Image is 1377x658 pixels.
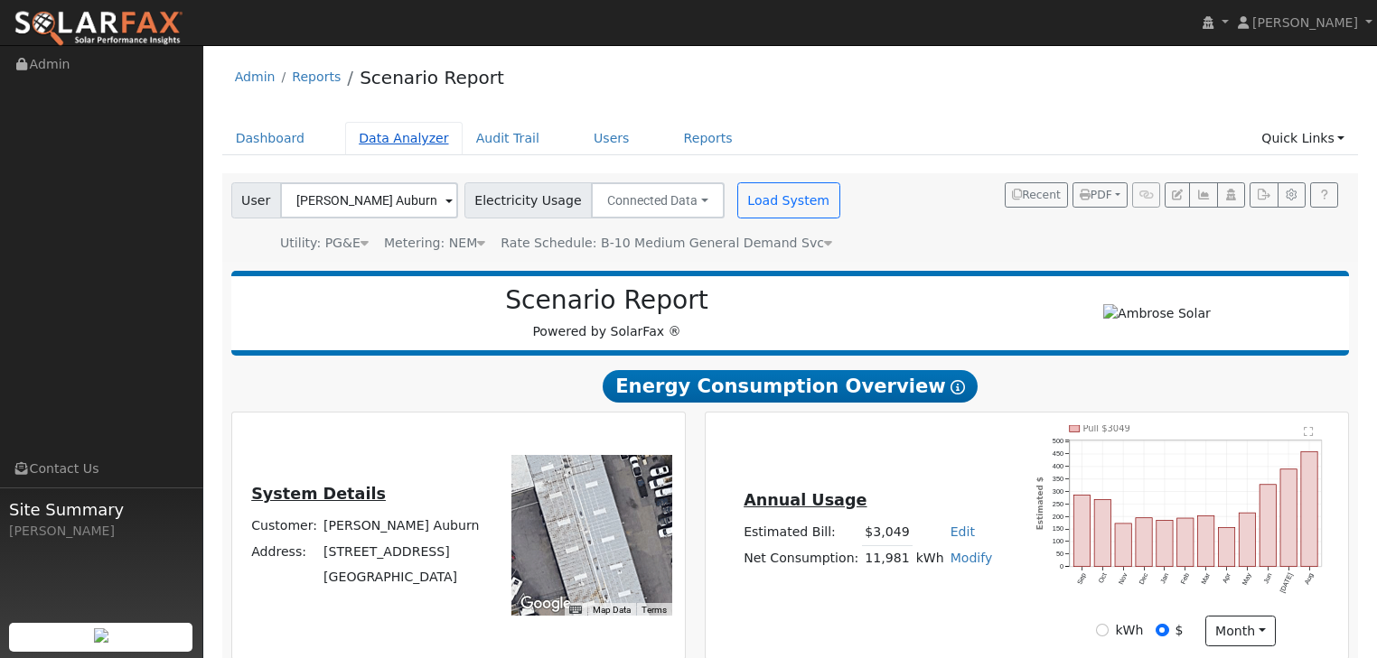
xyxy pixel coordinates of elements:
[9,522,193,541] div: [PERSON_NAME]
[280,182,458,218] input: Select a User
[1200,571,1213,586] text: Mar
[94,628,108,643] img: retrieve
[1073,182,1128,208] button: PDF
[1189,182,1217,208] button: Multi-Series Graph
[1096,624,1109,636] input: kWh
[464,182,592,218] span: Electricity Usage
[1053,538,1063,546] text: 100
[1198,516,1214,567] rect: onclick=""
[251,485,386,503] u: System Details
[1165,182,1190,208] button: Edit User
[516,592,576,616] a: Open this area in Google Maps (opens a new window)
[1177,518,1194,567] rect: onclick=""
[280,234,369,253] div: Utility: PG&E
[1080,189,1112,201] span: PDF
[463,122,553,155] a: Audit Trail
[741,545,862,571] td: Net Consumption:
[1260,485,1277,567] rect: onclick=""
[1116,524,1132,567] rect: onclick=""
[741,519,862,545] td: Estimated Bill:
[862,519,913,545] td: $3,049
[1053,513,1063,521] text: 200
[1310,182,1338,208] a: Help Link
[9,497,193,522] span: Site Summary
[642,605,667,615] a: Terms (opens in new tab)
[1053,462,1063,470] text: 400
[1279,572,1295,595] text: [DATE]
[1240,513,1256,567] rect: onclick=""
[516,592,576,616] img: Google
[1252,15,1358,30] span: [PERSON_NAME]
[1075,572,1088,587] text: Sep
[1205,616,1277,646] button: month
[1217,182,1245,208] button: Login As
[1053,475,1063,483] text: 350
[569,604,582,616] button: Keyboard shortcuts
[862,545,913,571] td: 11,981
[384,234,485,253] div: Metering: NEM
[1222,571,1233,585] text: Apr
[1262,572,1274,586] text: Jun
[1053,500,1063,508] text: 250
[360,67,504,88] a: Scenario Report
[951,524,975,539] a: Edit
[1305,426,1315,437] text: 
[1060,562,1063,570] text: 0
[14,10,183,48] img: SolarFax
[580,122,643,155] a: Users
[913,545,947,571] td: kWh
[1115,621,1143,640] label: kWh
[1053,487,1063,496] text: 300
[345,122,463,155] a: Data Analyzer
[1136,518,1152,567] rect: onclick=""
[1304,572,1316,587] text: Aug
[240,285,974,341] div: Powered by SolarFax ®
[1138,571,1150,586] text: Dec
[1074,496,1091,567] rect: onclick=""
[231,182,281,218] span: User
[951,380,965,394] i: Show Help
[1159,572,1171,586] text: Jan
[1219,528,1235,567] rect: onclick=""
[1278,182,1306,208] button: Settings
[1302,451,1318,567] rect: onclick=""
[292,70,341,84] a: Reports
[321,514,482,539] td: [PERSON_NAME] Auburn
[248,539,321,564] td: Address:
[1157,521,1173,567] rect: onclick=""
[1248,122,1358,155] a: Quick Links
[1053,525,1063,533] text: 150
[321,539,482,564] td: [STREET_ADDRESS]
[1241,571,1253,587] text: May
[222,122,319,155] a: Dashboard
[1083,423,1131,433] text: Pull $3049
[670,122,746,155] a: Reports
[744,491,866,509] u: Annual Usage
[603,370,977,403] span: Energy Consumption Overview
[737,182,840,218] button: Load System
[1095,500,1111,567] rect: onclick=""
[1250,182,1278,208] button: Export Interval Data
[1103,304,1211,323] img: Ambrose Solar
[248,514,321,539] td: Customer:
[501,236,832,250] span: Alias: HB1
[1117,571,1129,586] text: Nov
[1176,621,1184,640] label: $
[1156,624,1168,636] input: $
[593,604,631,616] button: Map Data
[951,551,993,565] a: Modify
[1179,572,1192,586] text: Feb
[249,285,964,316] h2: Scenario Report
[1036,477,1045,530] text: Estimated $
[1056,550,1063,558] text: 50
[321,564,482,589] td: [GEOGRAPHIC_DATA]
[591,182,725,218] button: Connected Data
[1053,449,1063,458] text: 450
[1281,469,1297,567] rect: onclick=""
[1097,572,1109,585] text: Oct
[1005,182,1068,208] button: Recent
[1053,438,1063,446] text: 500
[235,70,276,84] a: Admin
